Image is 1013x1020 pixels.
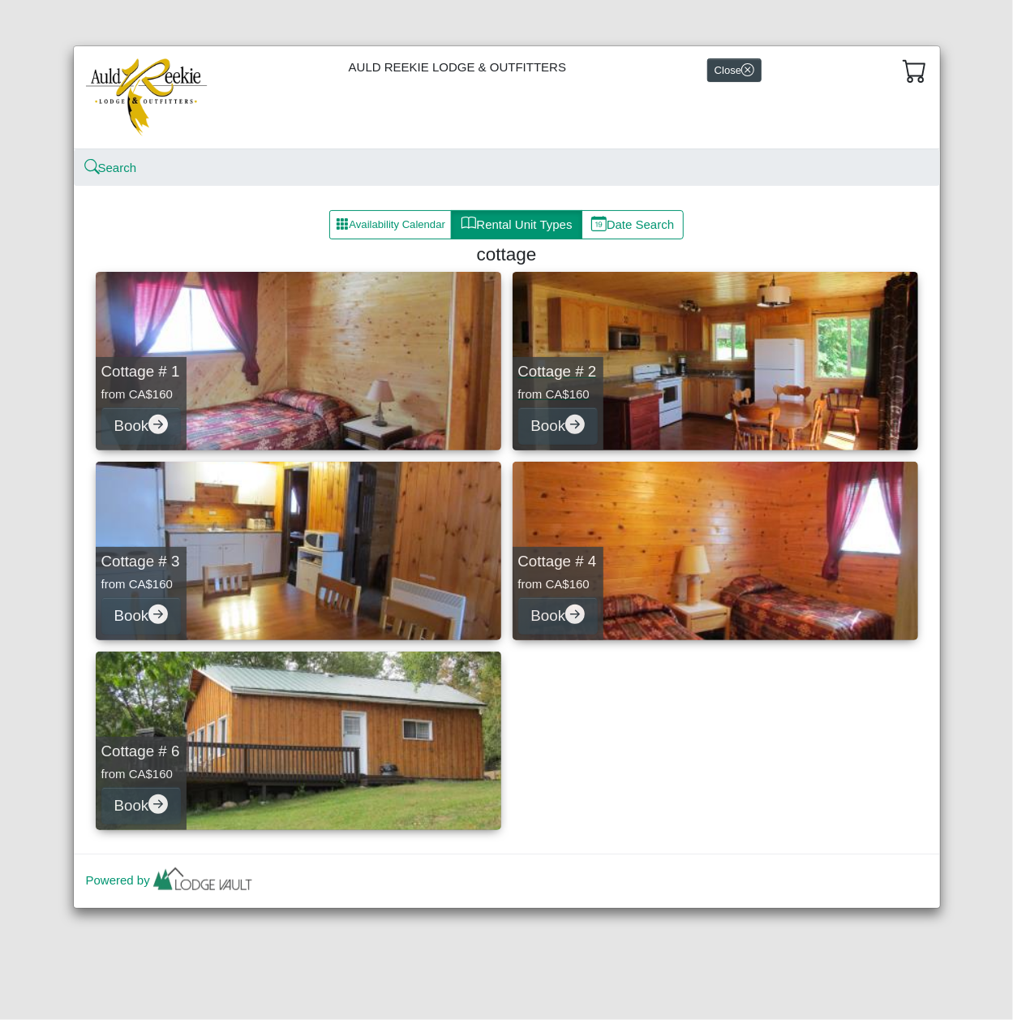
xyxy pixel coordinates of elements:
[518,363,598,381] h5: Cottage # 2
[329,210,453,239] button: grid3x3 gap fillAvailability Calendar
[101,597,181,634] button: Bookarrow right circle fill
[565,415,584,433] svg: arrow right circle fill
[707,58,762,82] button: Closex circle
[518,553,598,571] h5: Cottage # 4
[102,243,912,265] h4: cottage
[101,767,181,781] h6: from CA$160
[101,742,181,761] h5: Cottage # 6
[101,387,181,402] h6: from CA$160
[74,46,940,149] div: AULD REEKIE LODGE & OUTFITTERS
[518,407,598,444] button: Bookarrow right circle fill
[86,58,208,136] img: 175095f7-2411-491e-ba90-6d5dcce2efdf.jpg
[741,63,754,76] svg: x circle
[101,407,181,444] button: Bookarrow right circle fill
[582,210,685,239] button: calendar dateDate Search
[591,216,607,231] svg: calendar date
[101,577,181,592] h6: from CA$160
[336,217,349,230] svg: grid3x3 gap fill
[150,863,255,899] img: lv-small.ca335149.png
[518,597,598,634] button: Bookarrow right circle fill
[101,553,181,571] h5: Cottage # 3
[86,873,255,887] a: Powered by
[903,58,927,83] svg: cart
[148,605,167,623] svg: arrow right circle fill
[86,161,137,174] a: searchSearch
[518,387,598,402] h6: from CA$160
[461,216,477,231] svg: book
[148,415,167,433] svg: arrow right circle fill
[518,577,598,592] h6: from CA$160
[148,794,167,813] svg: arrow right circle fill
[86,161,98,174] svg: search
[101,787,181,824] button: Bookarrow right circle fill
[451,210,582,239] button: bookRental Unit Types
[565,605,584,623] svg: arrow right circle fill
[101,363,181,381] h5: Cottage # 1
